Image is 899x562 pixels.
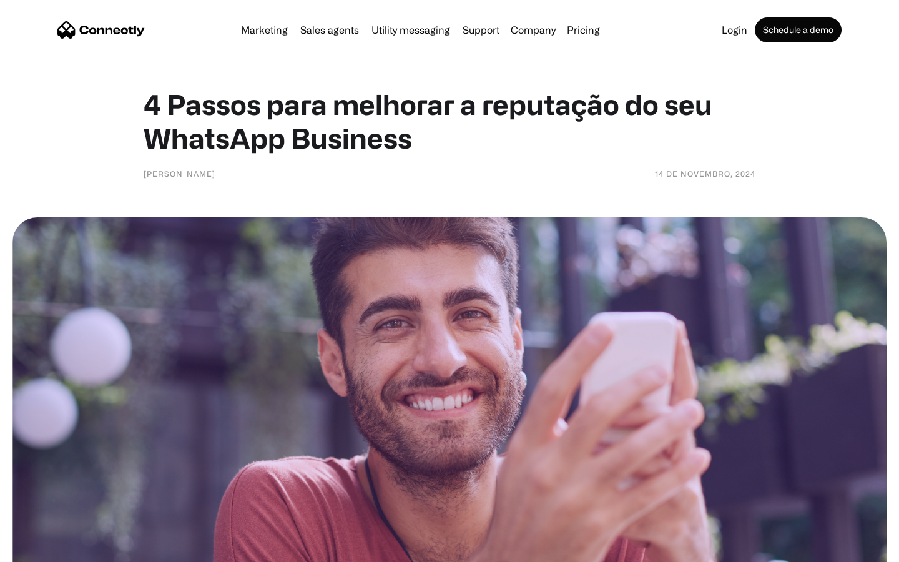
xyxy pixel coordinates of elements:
[755,17,842,42] a: Schedule a demo
[144,87,755,155] h1: 4 Passos para melhorar a reputação do seu WhatsApp Business
[562,25,605,35] a: Pricing
[144,167,215,180] div: [PERSON_NAME]
[511,21,556,39] div: Company
[366,25,455,35] a: Utility messaging
[458,25,504,35] a: Support
[236,25,293,35] a: Marketing
[295,25,364,35] a: Sales agents
[25,540,75,558] ul: Language list
[655,167,755,180] div: 14 de novembro, 2024
[12,540,75,558] aside: Language selected: English
[717,25,752,35] a: Login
